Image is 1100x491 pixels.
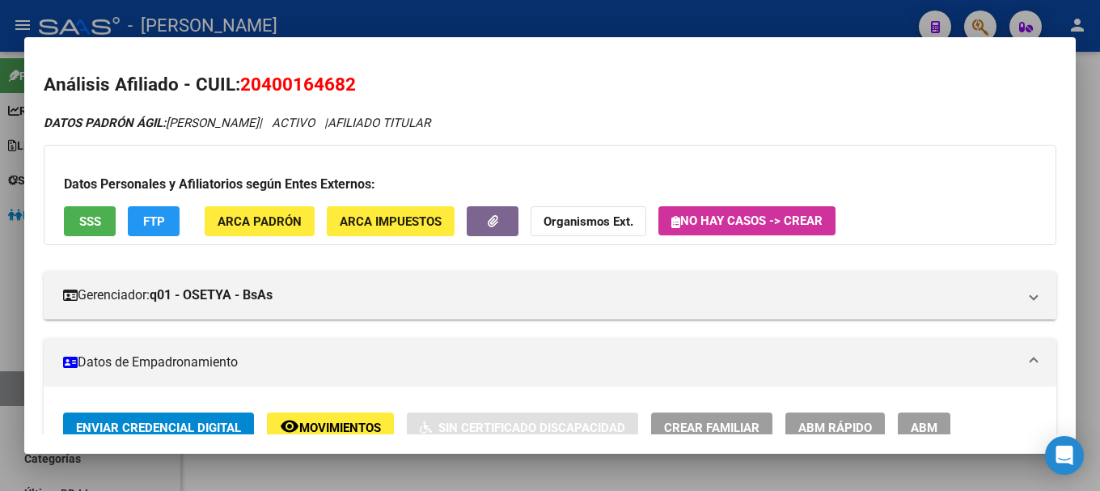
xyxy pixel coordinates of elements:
mat-expansion-panel-header: Datos de Empadronamiento [44,338,1056,387]
span: Sin Certificado Discapacidad [438,421,625,435]
span: ARCA Padrón [218,214,302,229]
button: Enviar Credencial Digital [63,413,254,442]
button: FTP [128,206,180,236]
strong: q01 - OSETYA - BsAs [150,286,273,305]
i: | ACTIVO | [44,116,430,130]
button: Movimientos [267,413,394,442]
mat-icon: remove_red_eye [280,417,299,436]
span: FTP [143,214,165,229]
span: ABM Rápido [798,421,872,435]
strong: Organismos Ext. [544,214,633,229]
button: Sin Certificado Discapacidad [407,413,638,442]
mat-panel-title: Gerenciador: [63,286,1017,305]
button: ABM [898,413,950,442]
span: Enviar Credencial Digital [76,421,241,435]
button: SSS [64,206,116,236]
button: No hay casos -> Crear [658,206,836,235]
span: Movimientos [299,421,381,435]
span: No hay casos -> Crear [671,214,823,228]
button: ABM Rápido [785,413,885,442]
span: 20400164682 [240,74,356,95]
span: [PERSON_NAME] [44,116,259,130]
button: Crear Familiar [651,413,772,442]
mat-panel-title: Datos de Empadronamiento [63,353,1017,372]
button: ARCA Padrón [205,206,315,236]
button: ARCA Impuestos [327,206,455,236]
span: SSS [79,214,101,229]
h3: Datos Personales y Afiliatorios según Entes Externos: [64,175,1036,194]
span: Crear Familiar [664,421,759,435]
button: Organismos Ext. [531,206,646,236]
h2: Análisis Afiliado - CUIL: [44,71,1056,99]
span: ARCA Impuestos [340,214,442,229]
span: AFILIADO TITULAR [328,116,430,130]
div: Open Intercom Messenger [1045,436,1084,475]
span: ABM [911,421,937,435]
strong: DATOS PADRÓN ÁGIL: [44,116,166,130]
mat-expansion-panel-header: Gerenciador:q01 - OSETYA - BsAs [44,271,1056,320]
